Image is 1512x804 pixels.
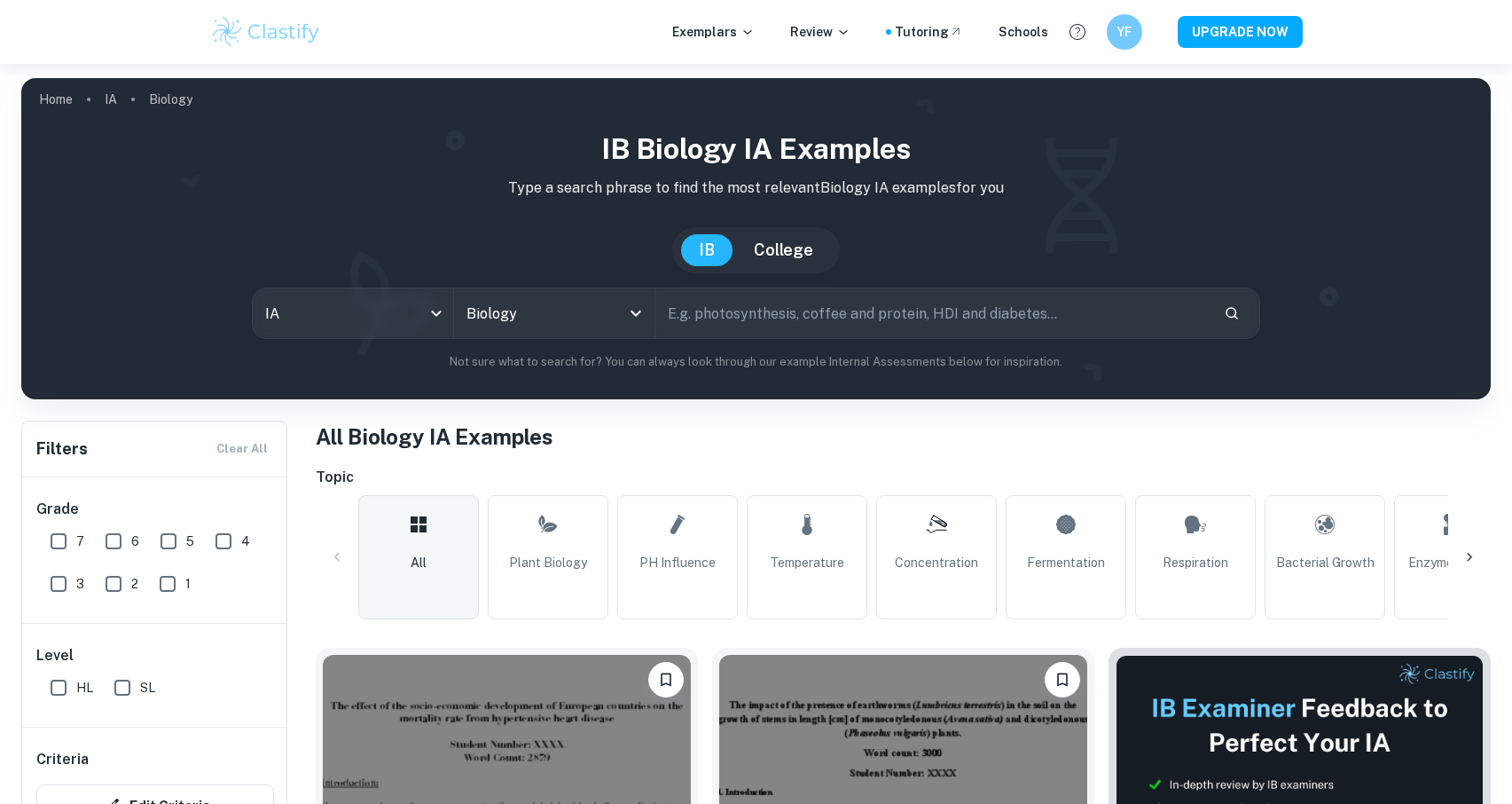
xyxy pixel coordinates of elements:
p: Type a search phrase to find the most relevant Biology IA examples for you [35,177,1477,199]
button: Search [1217,298,1247,328]
span: All [411,553,427,572]
a: IA [105,87,117,112]
span: 6 [131,532,139,551]
span: 4 [241,532,250,551]
div: IA [253,288,453,338]
span: HL [76,678,93,698]
h6: Level [36,645,274,666]
a: Home [39,87,73,112]
span: 3 [76,574,84,594]
span: Plant Biology [509,553,587,572]
h6: Grade [36,499,274,520]
button: IB [681,234,732,266]
button: Help and Feedback [1062,17,1093,47]
p: Review [790,22,850,42]
img: Clastify logo [210,14,323,50]
h6: Criteria [36,749,89,770]
span: Bacterial Growth [1276,553,1375,572]
p: Not sure what to search for? You can always look through our example Internal Assessments below f... [35,353,1477,371]
button: Bookmark [1045,662,1080,698]
p: Biology [149,90,192,109]
h6: Topic [316,467,1491,488]
button: UPGRADE NOW [1178,16,1303,48]
span: 1 [185,574,191,594]
span: pH Influence [639,553,716,572]
h6: Filters [36,437,88,461]
img: profile cover [21,78,1491,399]
button: YF [1107,14,1142,50]
input: E.g. photosynthesis, coffee and protein, HDI and diabetes... [655,288,1210,338]
a: Schools [999,22,1048,42]
span: Respiration [1163,553,1228,572]
h1: IB Biology IA examples [35,128,1477,170]
span: SL [140,678,155,698]
span: Enzyme Activity [1408,553,1500,572]
a: Tutoring [895,22,963,42]
p: Exemplars [672,22,755,42]
span: Temperature [770,553,844,572]
span: Fermentation [1027,553,1105,572]
span: Concentration [895,553,978,572]
button: College [736,234,831,266]
span: 7 [76,532,84,551]
span: 2 [131,574,138,594]
h6: YF [1114,22,1134,42]
button: Open [623,301,648,326]
h1: All Biology IA Examples [316,421,1491,453]
button: Bookmark [648,662,684,698]
span: 5 [186,532,194,551]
